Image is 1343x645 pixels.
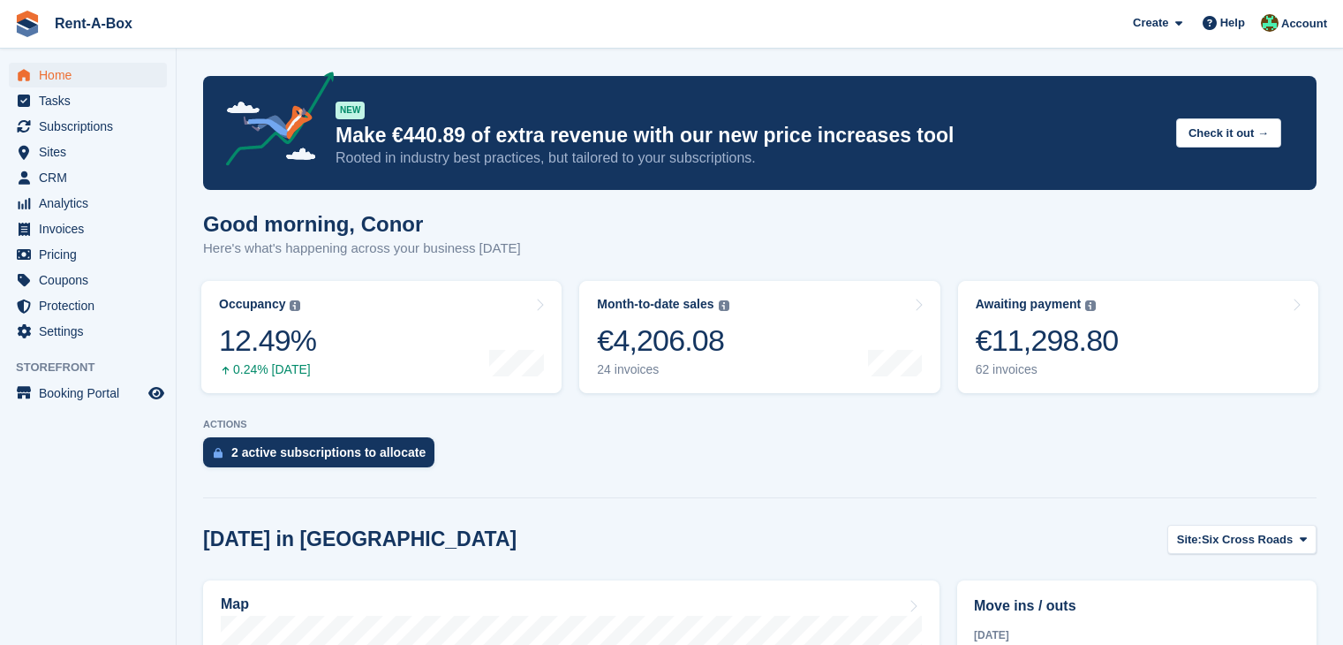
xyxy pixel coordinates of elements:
[39,88,145,113] span: Tasks
[231,445,426,459] div: 2 active subscriptions to allocate
[976,322,1119,359] div: €11,298.80
[579,281,939,393] a: Month-to-date sales €4,206.08 24 invoices
[1133,14,1168,32] span: Create
[336,102,365,119] div: NEW
[9,216,167,241] a: menu
[39,191,145,216] span: Analytics
[9,165,167,190] a: menu
[290,300,300,311] img: icon-info-grey-7440780725fd019a000dd9b08b2336e03edf1995a4989e88bcd33f0948082b44.svg
[9,191,167,216] a: menu
[1220,14,1245,32] span: Help
[39,381,145,406] span: Booking Portal
[214,447,223,459] img: active_subscription_to_allocate_icon-d502201f5373d7db506a760aba3b589e785aa758c864c3986d89f69b8ff3...
[1176,118,1281,148] button: Check it out →
[9,140,167,164] a: menu
[1085,300,1096,311] img: icon-info-grey-7440780725fd019a000dd9b08b2336e03edf1995a4989e88bcd33f0948082b44.svg
[203,437,443,476] a: 2 active subscriptions to allocate
[9,63,167,87] a: menu
[14,11,41,37] img: stora-icon-8386f47178a22dfd0bd8f6a31ec36ba5ce8667c1dd55bd0f319d3a0aa187defe.svg
[1281,15,1327,33] span: Account
[9,88,167,113] a: menu
[39,165,145,190] span: CRM
[203,419,1317,430] p: ACTIONS
[203,212,521,236] h1: Good morning, Conor
[597,362,728,377] div: 24 invoices
[203,527,517,551] h2: [DATE] in [GEOGRAPHIC_DATA]
[719,300,729,311] img: icon-info-grey-7440780725fd019a000dd9b08b2336e03edf1995a4989e88bcd33f0948082b44.svg
[211,72,335,172] img: price-adjustments-announcement-icon-8257ccfd72463d97f412b2fc003d46551f7dbcb40ab6d574587a9cd5c0d94...
[9,319,167,344] a: menu
[16,359,176,376] span: Storefront
[9,293,167,318] a: menu
[219,362,316,377] div: 0.24% [DATE]
[597,322,728,359] div: €4,206.08
[39,268,145,292] span: Coupons
[9,242,167,267] a: menu
[219,322,316,359] div: 12.49%
[221,596,249,612] h2: Map
[1177,531,1202,549] span: Site:
[39,242,145,267] span: Pricing
[597,297,713,312] div: Month-to-date sales
[39,114,145,139] span: Subscriptions
[9,381,167,406] a: menu
[219,297,285,312] div: Occupancy
[974,627,1300,643] div: [DATE]
[958,281,1318,393] a: Awaiting payment €11,298.80 62 invoices
[9,114,167,139] a: menu
[974,596,1300,617] h2: Move ins / outs
[39,63,145,87] span: Home
[1202,531,1293,549] span: Six Cross Roads
[39,140,145,164] span: Sites
[9,268,167,292] a: menu
[1261,14,1279,32] img: Conor O'Shea
[39,293,145,318] span: Protection
[39,319,145,344] span: Settings
[1167,525,1317,554] button: Site: Six Cross Roads
[976,297,1082,312] div: Awaiting payment
[201,281,562,393] a: Occupancy 12.49% 0.24% [DATE]
[39,216,145,241] span: Invoices
[48,9,140,38] a: Rent-A-Box
[146,383,167,404] a: Preview store
[203,239,521,259] p: Here's what's happening across your business [DATE]
[336,123,1162,148] p: Make €440.89 of extra revenue with our new price increases tool
[976,362,1119,377] div: 62 invoices
[336,148,1162,168] p: Rooted in industry best practices, but tailored to your subscriptions.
